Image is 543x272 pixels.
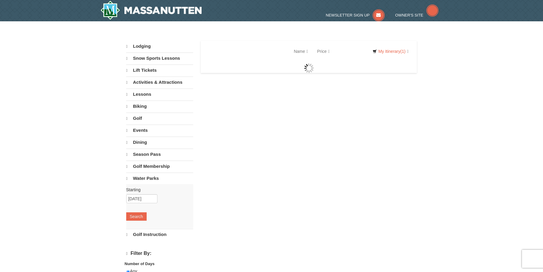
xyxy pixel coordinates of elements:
a: Massanutten Resort [100,1,202,20]
label: Starting [126,187,189,193]
a: Snow Sports Lessons [126,53,193,64]
a: Name [289,45,313,57]
button: Search [126,212,147,221]
a: Golf Membership [126,161,193,172]
img: wait gif [304,63,314,73]
h4: Filter By: [126,251,193,256]
a: Biking [126,101,193,112]
a: Lessons [126,89,193,100]
a: Newsletter Sign Up [326,13,385,17]
a: Owner's Site [395,13,438,17]
span: Owner's Site [395,13,423,17]
span: Newsletter Sign Up [326,13,370,17]
a: My Itinerary(1) [369,47,412,56]
span: (1) [400,49,405,54]
a: Season Pass [126,149,193,160]
strong: Number of Days [125,261,155,266]
a: Lift Tickets [126,65,193,76]
a: Golf [126,113,193,124]
a: Golf Instruction [126,229,193,240]
a: Dining [126,137,193,148]
img: Massanutten Resort Logo [100,1,202,20]
a: Price [313,45,334,57]
a: Events [126,125,193,136]
a: Lodging [126,41,193,52]
a: Activities & Attractions [126,77,193,88]
a: Water Parks [126,173,193,184]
